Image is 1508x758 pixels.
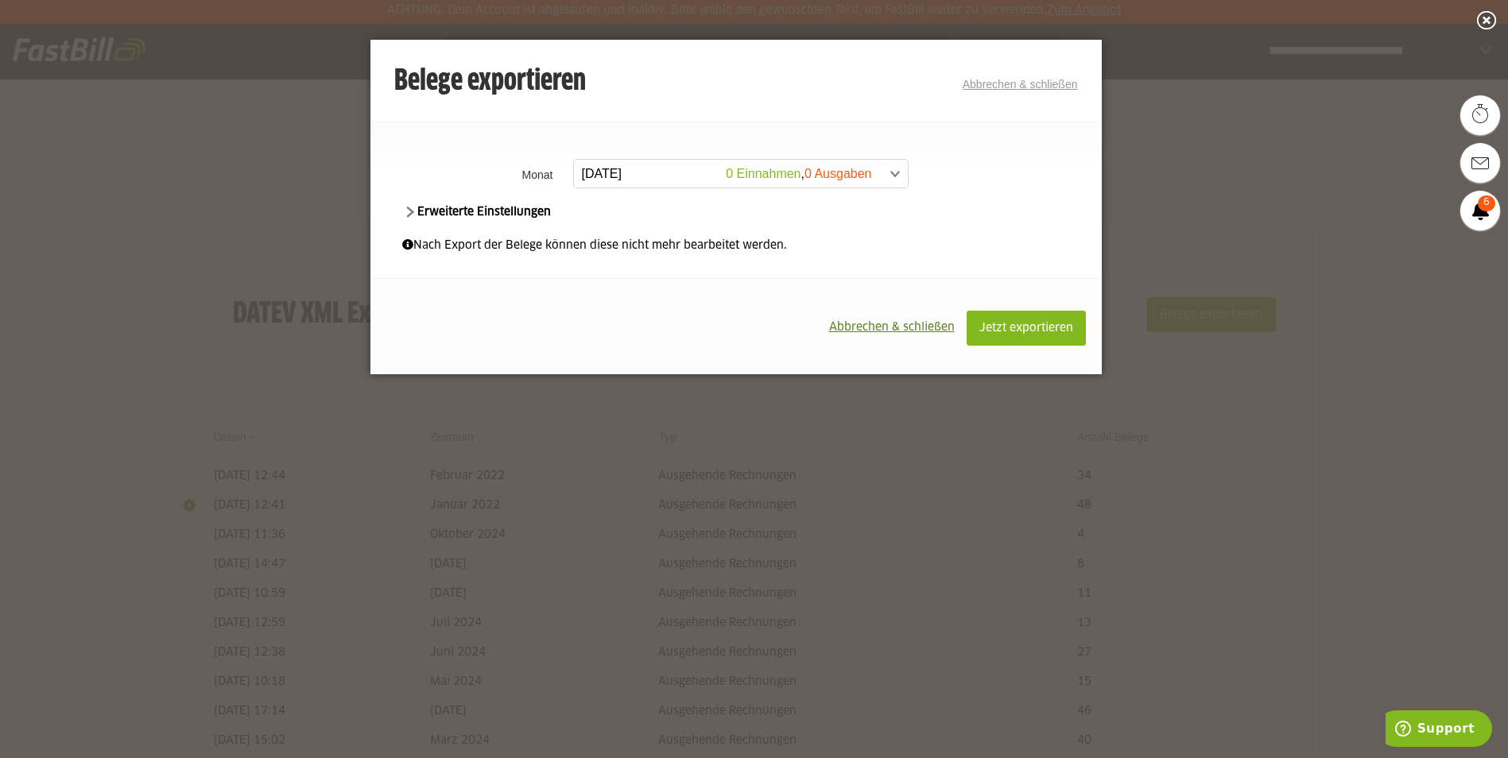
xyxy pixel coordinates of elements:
iframe: Öffnet ein Widget, in dem Sie weitere Informationen finden [1386,710,1492,750]
span: Abbrechen & schließen [829,322,955,333]
th: Monat [370,154,569,195]
span: 6 [1478,195,1495,211]
a: Abbrechen & schließen [963,78,1078,91]
button: Abbrechen & schließen [817,311,967,344]
span: Erweiterte Einstellungen [402,207,552,218]
a: 6 [1460,191,1500,230]
button: Jetzt exportieren [967,311,1086,346]
span: Jetzt exportieren [979,323,1073,334]
h3: Belege exportieren [394,66,586,98]
div: Nach Export der Belege können diese nicht mehr bearbeitet werden. [402,237,1070,254]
